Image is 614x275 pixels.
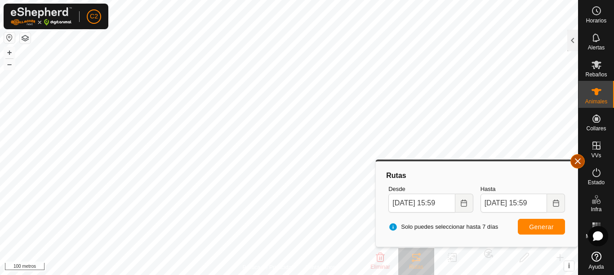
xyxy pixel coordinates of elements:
[586,18,606,24] font: Horarios
[386,172,406,179] font: Rutas
[243,263,294,271] a: Política de Privacidad
[547,194,565,213] button: Elija fecha
[388,186,405,192] font: Desde
[585,71,607,78] font: Rebaños
[586,233,607,245] font: Mapa de calor
[20,33,31,44] button: Capas del Mapa
[568,262,570,270] font: i
[588,44,605,51] font: Alertas
[481,186,496,192] font: Hasta
[564,261,574,271] button: i
[455,194,473,213] button: Elija fecha
[243,264,294,271] font: Política de Privacidad
[588,179,605,186] font: Estado
[585,98,607,105] font: Animales
[401,223,498,230] font: Solo puedes seleccionar hasta 7 días
[589,264,604,270] font: Ayuda
[4,59,15,70] button: –
[529,223,554,231] font: Generar
[4,47,15,58] button: +
[305,264,335,271] font: Contáctanos
[586,125,606,132] font: Collares
[7,59,12,69] font: –
[11,7,72,26] img: Logotipo de Gallagher
[305,263,335,271] a: Contáctanos
[7,48,12,57] font: +
[591,152,601,159] font: VVs
[4,32,15,43] button: Restablecer mapa
[90,13,98,20] font: C2
[578,248,614,273] a: Ayuda
[591,206,601,213] font: Infra
[518,219,565,235] button: Generar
